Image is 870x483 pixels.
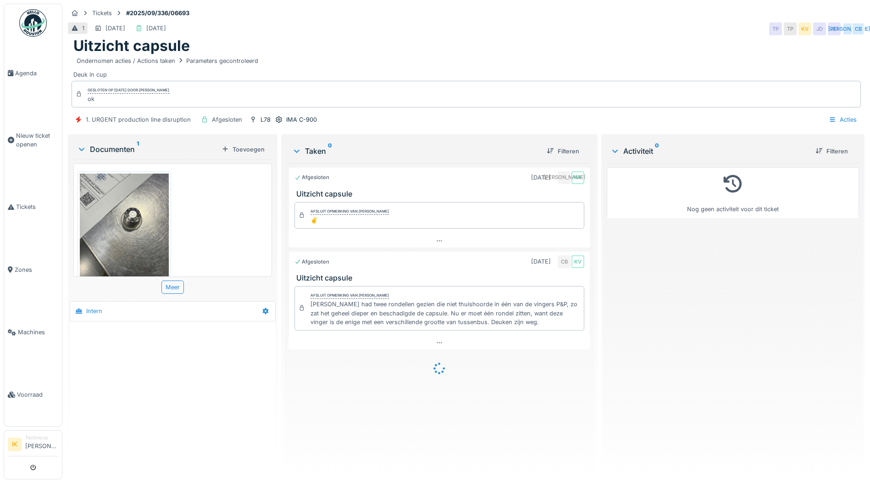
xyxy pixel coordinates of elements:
[8,434,58,456] a: IK Technicus[PERSON_NAME]
[310,216,389,225] div: ✌️
[73,55,859,79] div: Deuk in cup
[310,300,580,326] div: [PERSON_NAME] had twee rondellen gezien die niet thuishoorde in één van de vingers P&P, zo zat he...
[531,257,551,266] div: [DATE]
[105,24,125,33] div: [DATE]
[852,22,864,35] div: CB
[813,22,826,35] div: JD
[92,9,112,17] div: Tickets
[16,202,58,211] span: Tickets
[571,171,584,184] div: KV
[294,174,329,181] div: Afgesloten
[15,265,58,274] span: Zones
[88,95,169,103] div: ok
[798,22,811,35] div: KV
[19,9,47,37] img: Badge_color-CXgf-gQk.svg
[571,255,584,268] div: KV
[543,145,583,157] div: Filteren
[86,115,191,124] div: 1. URGENT production line disruption
[25,434,58,454] li: [PERSON_NAME]
[18,328,58,337] span: Machines
[25,434,58,441] div: Technicus
[294,258,329,266] div: Afgesloten
[4,238,62,301] a: Zones
[260,115,271,124] div: L78
[558,255,571,268] div: CB
[88,87,169,94] div: Gesloten op [DATE] door [PERSON_NAME]
[655,146,659,157] sup: 0
[4,104,62,176] a: Nieuw ticket openen
[77,56,258,65] div: Ondernomen acties / Actions taken Parameters gecontroleerd
[310,292,389,299] div: Afsluit opmerking van [PERSON_NAME]
[296,190,586,198] h3: Uitzicht capsule
[4,42,62,104] a: Agenda
[4,364,62,426] a: Voorraad
[769,22,782,35] div: TP
[17,390,58,399] span: Voorraad
[4,176,62,238] a: Tickets
[296,274,586,282] h3: Uitzicht capsule
[15,69,58,78] span: Agenda
[80,174,169,292] img: fa7bzxqzi715ua30l6bmn85osa0m
[613,171,853,214] div: Nog geen activiteit voor dit ticket
[161,281,184,294] div: Meer
[4,301,62,364] a: Machines
[310,208,389,215] div: Afsluit opmerking van [PERSON_NAME]
[73,37,190,55] h1: Uitzicht capsule
[842,22,855,35] div: [PERSON_NAME]
[328,146,332,157] sup: 0
[122,9,193,17] strong: #2025/09/336/06693
[825,113,861,126] div: Acties
[86,307,102,315] div: Intern
[137,144,139,155] sup: 1
[784,22,797,35] div: TP
[212,115,242,124] div: Afgesloten
[828,22,841,35] div: JD
[8,438,22,451] li: IK
[77,144,218,155] div: Documenten
[146,24,166,33] div: [DATE]
[531,173,551,182] div: [DATE]
[82,24,84,33] div: 1
[812,145,852,157] div: Filteren
[558,171,571,184] div: [PERSON_NAME]
[292,146,539,157] div: Taken
[218,143,268,156] div: Toevoegen
[610,146,808,157] div: Activiteit
[286,115,317,124] div: IMA C-900
[16,131,58,149] span: Nieuw ticket openen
